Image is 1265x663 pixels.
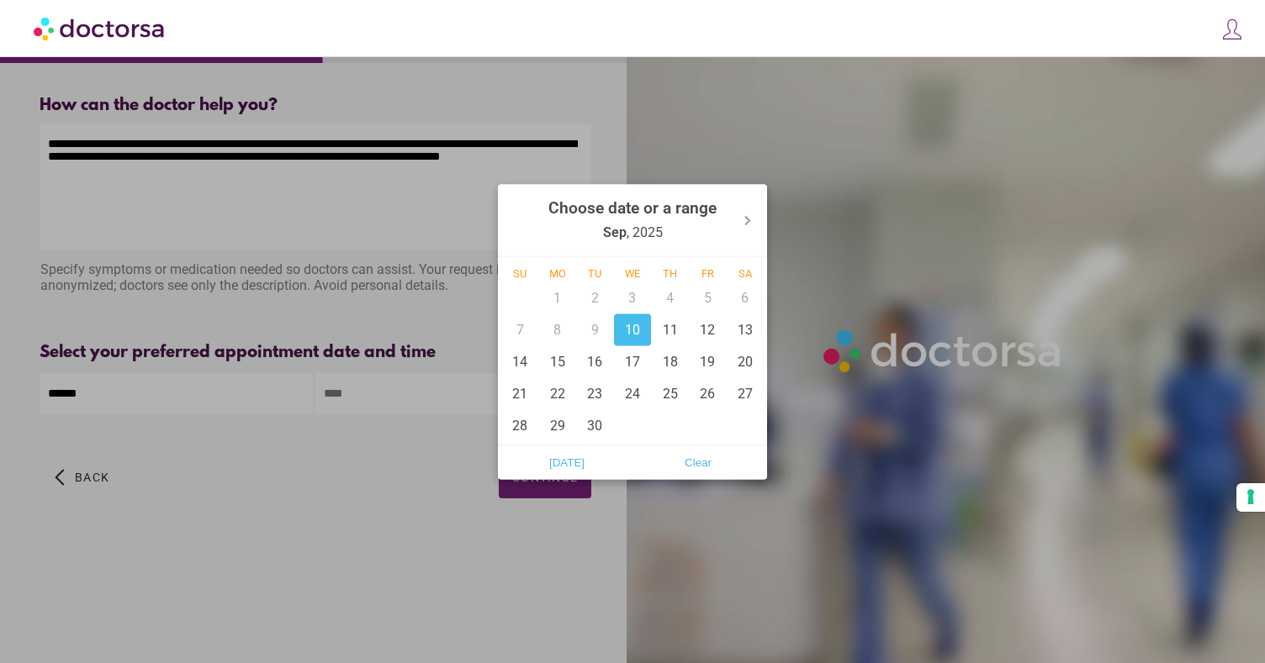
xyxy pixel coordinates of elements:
[548,187,717,252] div: , 2025
[651,282,689,313] div: 4
[726,282,764,313] div: 6
[726,266,764,279] div: Sa
[651,377,689,409] div: 25
[539,313,577,345] div: 8
[614,377,652,409] div: 24
[1220,18,1244,41] img: icons8-customer-100.png
[726,377,764,409] div: 27
[651,313,689,345] div: 11
[34,9,167,47] img: Doctorsa.com
[501,409,539,441] div: 28
[501,313,539,345] div: 7
[614,266,652,279] div: We
[726,345,764,377] div: 20
[576,282,614,313] div: 2
[576,266,614,279] div: Tu
[726,313,764,345] div: 13
[501,449,632,476] button: [DATE]
[576,313,614,345] div: 9
[614,282,652,313] div: 3
[539,266,577,279] div: Mo
[689,377,727,409] div: 26
[506,450,627,475] span: [DATE]
[632,449,764,476] button: Clear
[539,282,577,313] div: 1
[539,377,577,409] div: 22
[689,345,727,377] div: 19
[501,266,539,279] div: Su
[689,313,727,345] div: 12
[689,282,727,313] div: 5
[651,266,689,279] div: Th
[576,377,614,409] div: 23
[614,345,652,377] div: 17
[576,409,614,441] div: 30
[1236,483,1265,512] button: Your consent preferences for tracking technologies
[651,345,689,377] div: 18
[576,345,614,377] div: 16
[539,409,577,441] div: 29
[539,345,577,377] div: 15
[501,377,539,409] div: 21
[614,313,652,345] div: 10
[548,197,717,217] strong: Choose date or a range
[603,224,627,239] strong: Sep
[689,266,727,279] div: Fr
[501,345,539,377] div: 14
[638,450,759,475] span: Clear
